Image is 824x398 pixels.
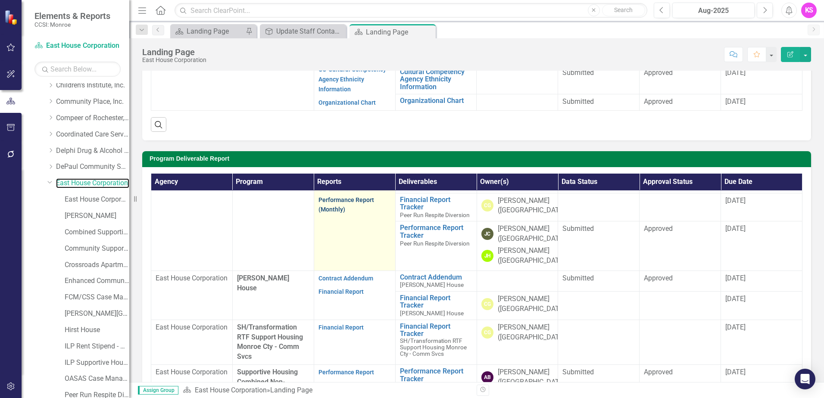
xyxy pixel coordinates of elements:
[558,291,640,320] td: Double-Click to Edit
[65,227,129,237] a: Combined Supportive Housing
[400,274,472,281] a: Contract Addendum
[395,65,477,94] td: Double-Click to Edit Right Click for Context Menu
[142,47,206,57] div: Landing Page
[801,3,817,18] button: KS
[400,224,472,239] a: Performance Report Tracker
[498,323,568,342] div: [PERSON_NAME] ([GEOGRAPHIC_DATA])
[395,291,477,320] td: Double-Click to Edit Right Click for Context Menu
[558,271,640,291] td: Double-Click to Edit
[602,4,645,16] button: Search
[34,62,121,77] input: Search Below...
[481,250,493,262] div: JH
[395,94,477,110] td: Double-Click to Edit Right Click for Context Menu
[725,274,746,282] span: [DATE]
[156,274,228,283] p: East House Corporation
[614,6,633,13] span: Search
[65,276,129,286] a: Enhanced Community Support Team
[400,294,472,309] a: Financial Report Tracker
[644,368,673,376] span: Approved
[56,130,129,140] a: Coordinated Care Services Inc.
[558,65,640,94] td: Double-Click to Edit
[65,260,129,270] a: Crossroads Apartment Program
[477,65,558,94] td: Double-Click to Edit
[56,178,129,188] a: East House Corporation
[477,221,558,271] td: Double-Click to Edit
[481,371,493,383] div: AB
[314,271,395,320] td: Double-Click to Edit
[366,27,434,37] div: Landing Page
[562,224,594,233] span: Submitted
[400,337,467,357] span: SH/Transformation RTF Support Housing Monroe Cty - Comm Svcs
[721,65,802,94] td: Double-Click to Edit
[156,367,228,377] p: East House Corporation
[395,320,477,364] td: Double-Click to Edit Right Click for Context Menu
[400,310,464,317] span: [PERSON_NAME] House
[477,320,558,364] td: Double-Click to Edit
[172,26,243,37] a: Landing Page
[400,323,472,338] a: Financial Report Tracker
[142,57,206,63] div: East House Corporation
[725,196,746,205] span: [DATE]
[558,193,640,221] td: Double-Click to Edit
[156,323,228,333] p: East House Corporation
[725,97,746,106] span: [DATE]
[395,193,477,221] td: Double-Click to Edit Right Click for Context Menu
[237,274,289,292] span: [PERSON_NAME] House
[262,26,344,37] a: Update Staff Contacts and Website Link on Agency Landing Page
[65,244,129,254] a: Community Support Team
[34,11,110,21] span: Elements & Reports
[400,281,464,288] span: [PERSON_NAME] House
[34,21,110,28] small: CCSI: Monroe
[4,10,19,25] img: ClearPoint Strategy
[498,367,568,387] div: [PERSON_NAME] ([GEOGRAPHIC_DATA])
[400,211,470,218] span: Peer Run Respite Diversion
[725,224,746,233] span: [DATE]
[795,369,815,389] div: Open Intercom Messenger
[721,320,802,364] td: Double-Click to Edit
[314,320,395,364] td: Double-Click to Edit
[183,386,470,395] div: »
[56,81,129,90] a: Children's Institute, Inc.
[56,113,129,123] a: Compeer of Rochester, Inc.
[640,291,721,320] td: Double-Click to Edit
[400,367,472,382] a: Performance Report Tracker
[640,94,721,110] td: Double-Click to Edit
[721,291,802,320] td: Double-Click to Edit
[725,368,746,376] span: [DATE]
[187,26,243,37] div: Landing Page
[150,155,807,162] h3: Program Deliverable Report
[640,65,721,94] td: Double-Click to Edit
[644,224,673,233] span: Approved
[270,386,312,394] div: Landing Page
[318,196,374,213] a: Performance Report (Monthly)
[276,26,344,37] div: Update Staff Contacts and Website Link on Agency Landing Page
[138,386,178,395] span: Assign Group
[65,292,129,302] a: FCM/CSS Case Management
[65,325,129,335] a: Hirst House
[56,162,129,172] a: DePaul Community Services, lnc.
[498,246,568,266] div: [PERSON_NAME] ([GEOGRAPHIC_DATA])
[318,324,364,331] a: Financial Report
[644,274,673,282] span: Approved
[314,165,395,271] td: Double-Click to Edit
[477,291,558,320] td: Double-Click to Edit
[640,193,721,221] td: Double-Click to Edit
[481,298,493,310] div: CG
[400,68,472,91] a: Cultural Competency Agency Ethnicity Information
[151,271,233,320] td: Double-Click to Edit
[640,320,721,364] td: Double-Click to Edit
[721,94,802,110] td: Double-Click to Edit
[644,68,673,77] span: Approved
[314,49,395,110] td: Double-Click to Edit
[725,323,746,331] span: [DATE]
[721,221,802,271] td: Double-Click to Edit
[65,195,129,205] a: East House Corporation (MCOMH Internal)
[644,97,673,106] span: Approved
[498,294,568,314] div: [PERSON_NAME] ([GEOGRAPHIC_DATA])
[721,193,802,221] td: Double-Click to Edit
[481,228,493,240] div: JC
[562,368,594,376] span: Submitted
[65,211,129,221] a: [PERSON_NAME]
[318,288,364,295] a: Financial Report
